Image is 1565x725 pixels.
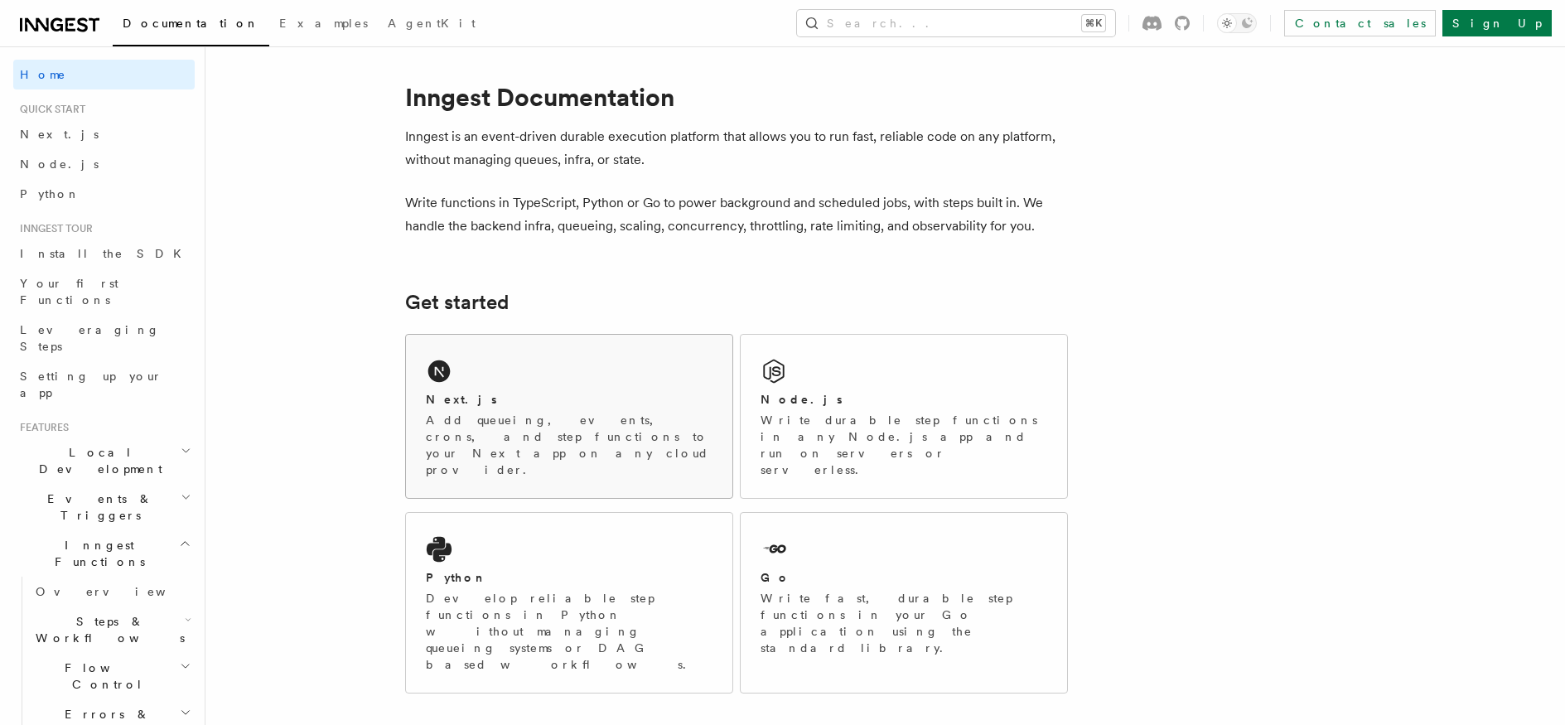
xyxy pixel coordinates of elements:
span: Leveraging Steps [20,323,160,353]
a: Python [13,179,195,209]
p: Add queueing, events, crons, and step functions to your Next app on any cloud provider. [426,412,712,478]
button: Inngest Functions [13,530,195,577]
a: Overview [29,577,195,607]
p: Develop reliable step functions in Python without managing queueing systems or DAG based workflows. [426,590,712,673]
p: Write durable step functions in any Node.js app and run on servers or serverless. [761,412,1047,478]
a: Documentation [113,5,269,46]
a: Setting up your app [13,361,195,408]
span: Setting up your app [20,370,162,399]
a: Leveraging Steps [13,315,195,361]
span: Examples [279,17,368,30]
span: Quick start [13,103,85,116]
h2: Python [426,569,487,586]
a: GoWrite fast, durable step functions in your Go application using the standard library. [740,512,1068,694]
kbd: ⌘K [1082,15,1105,31]
button: Events & Triggers [13,484,195,530]
a: Sign Up [1442,10,1552,36]
span: Python [20,187,80,201]
a: Node.js [13,149,195,179]
a: Install the SDK [13,239,195,268]
h2: Go [761,569,790,586]
a: Get started [405,291,509,314]
span: Inngest Functions [13,537,179,570]
p: Inngest is an event-driven durable execution platform that allows you to run fast, reliable code ... [405,125,1068,172]
h1: Inngest Documentation [405,82,1068,112]
a: Contact sales [1284,10,1436,36]
span: Overview [36,585,206,598]
span: Documentation [123,17,259,30]
span: Features [13,421,69,434]
a: PythonDevelop reliable step functions in Python without managing queueing systems or DAG based wo... [405,512,733,694]
button: Flow Control [29,653,195,699]
span: Your first Functions [20,277,118,307]
button: Local Development [13,437,195,484]
span: Events & Triggers [13,491,181,524]
span: Home [20,66,66,83]
a: AgentKit [378,5,485,45]
h2: Node.js [761,391,843,408]
p: Write functions in TypeScript, Python or Go to power background and scheduled jobs, with steps bu... [405,191,1068,238]
a: Next.jsAdd queueing, events, crons, and step functions to your Next app on any cloud provider. [405,334,733,499]
a: Your first Functions [13,268,195,315]
span: AgentKit [388,17,476,30]
span: Inngest tour [13,222,93,235]
a: Examples [269,5,378,45]
span: Next.js [20,128,99,141]
button: Toggle dark mode [1217,13,1257,33]
button: Steps & Workflows [29,607,195,653]
p: Write fast, durable step functions in your Go application using the standard library. [761,590,1047,656]
span: Node.js [20,157,99,171]
span: Steps & Workflows [29,613,185,646]
a: Node.jsWrite durable step functions in any Node.js app and run on servers or serverless. [740,334,1068,499]
span: Local Development [13,444,181,477]
a: Next.js [13,119,195,149]
a: Home [13,60,195,89]
span: Flow Control [29,660,180,693]
span: Install the SDK [20,247,191,260]
button: Search...⌘K [797,10,1115,36]
h2: Next.js [426,391,497,408]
